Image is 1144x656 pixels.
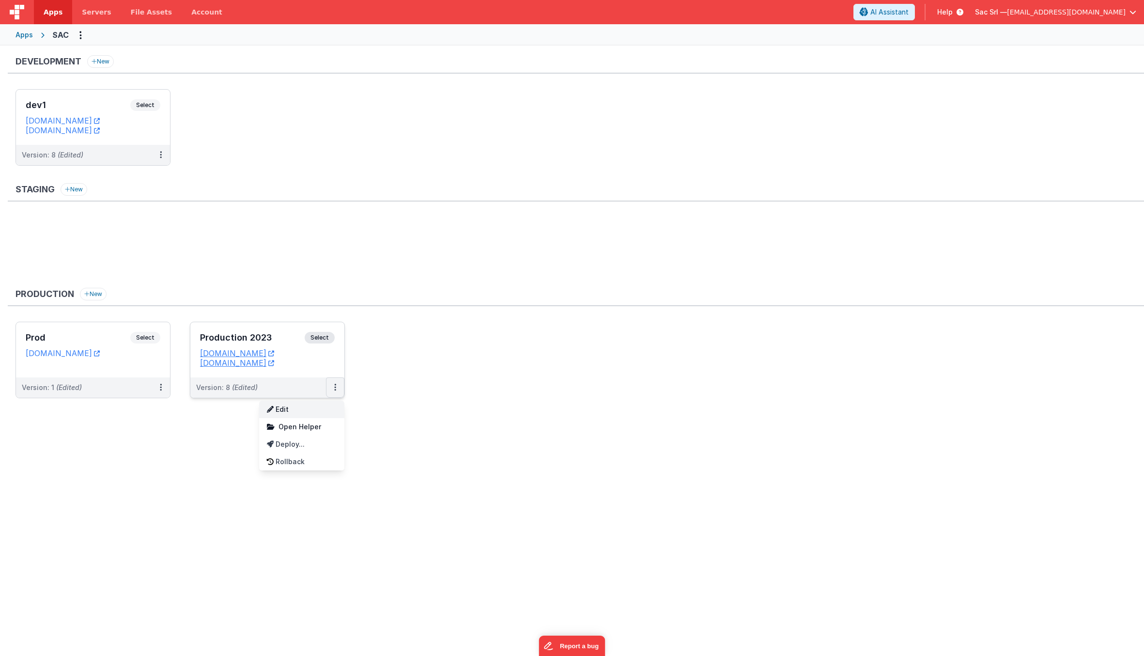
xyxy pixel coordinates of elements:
a: Edit [259,401,344,418]
span: Servers [82,7,111,17]
a: Rollback [259,453,344,470]
span: Help [937,7,953,17]
span: Sac Srl — [975,7,1007,17]
span: Open Helper [278,422,321,431]
button: Sac Srl — [EMAIL_ADDRESS][DOMAIN_NAME] [975,7,1136,17]
iframe: Marker.io feedback button [539,636,605,656]
button: AI Assistant [853,4,915,20]
a: Deploy... [259,436,344,453]
div: Options [259,401,344,470]
span: AI Assistant [870,7,909,17]
span: [EMAIL_ADDRESS][DOMAIN_NAME] [1007,7,1126,17]
span: File Assets [131,7,172,17]
span: Apps [44,7,62,17]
